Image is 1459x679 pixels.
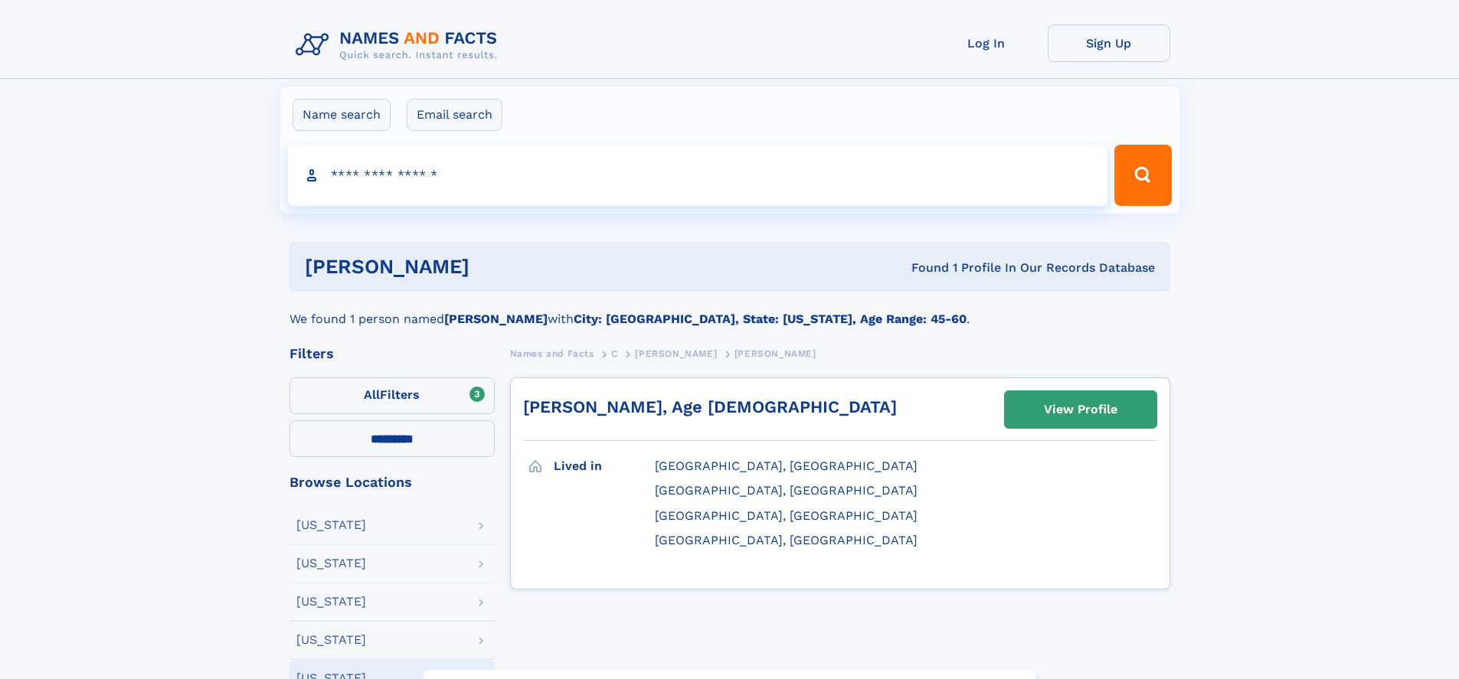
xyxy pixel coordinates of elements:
[611,344,618,363] a: C
[554,453,655,479] h3: Lived in
[296,596,366,608] div: [US_STATE]
[305,257,691,276] h1: [PERSON_NAME]
[574,312,967,326] b: City: [GEOGRAPHIC_DATA], State: [US_STATE], Age Range: 45-60
[296,519,366,531] div: [US_STATE]
[655,508,918,523] span: [GEOGRAPHIC_DATA], [GEOGRAPHIC_DATA]
[690,260,1155,276] div: Found 1 Profile In Our Records Database
[290,377,495,414] label: Filters
[407,99,502,131] label: Email search
[444,312,548,326] b: [PERSON_NAME]
[1114,145,1171,206] button: Search Button
[290,347,495,361] div: Filters
[655,483,918,498] span: [GEOGRAPHIC_DATA], [GEOGRAPHIC_DATA]
[635,344,717,363] a: [PERSON_NAME]
[296,557,366,570] div: [US_STATE]
[734,348,816,359] span: [PERSON_NAME]
[290,475,495,489] div: Browse Locations
[293,99,391,131] label: Name search
[1044,392,1117,427] div: View Profile
[1048,24,1170,62] a: Sign Up
[290,292,1170,328] div: We found 1 person named with .
[364,387,380,402] span: All
[635,348,717,359] span: [PERSON_NAME]
[290,24,510,66] img: Logo Names and Facts
[655,533,918,547] span: [GEOGRAPHIC_DATA], [GEOGRAPHIC_DATA]
[296,634,366,646] div: [US_STATE]
[925,24,1048,62] a: Log In
[288,145,1108,206] input: search input
[611,348,618,359] span: C
[655,459,918,473] span: [GEOGRAPHIC_DATA], [GEOGRAPHIC_DATA]
[523,397,897,416] a: [PERSON_NAME], Age [DEMOGRAPHIC_DATA]
[1005,391,1156,428] a: View Profile
[510,344,594,363] a: Names and Facts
